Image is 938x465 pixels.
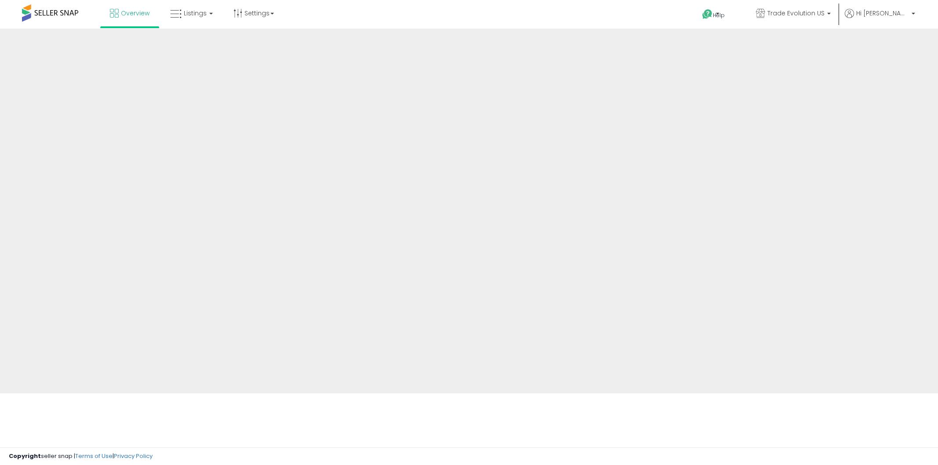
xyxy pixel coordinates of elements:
[713,11,725,19] span: Help
[845,9,915,29] a: Hi [PERSON_NAME]
[695,2,742,29] a: Help
[767,9,825,18] span: Trade Evolution US
[856,9,909,18] span: Hi [PERSON_NAME]
[184,9,207,18] span: Listings
[702,9,713,20] i: Get Help
[121,9,150,18] span: Overview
